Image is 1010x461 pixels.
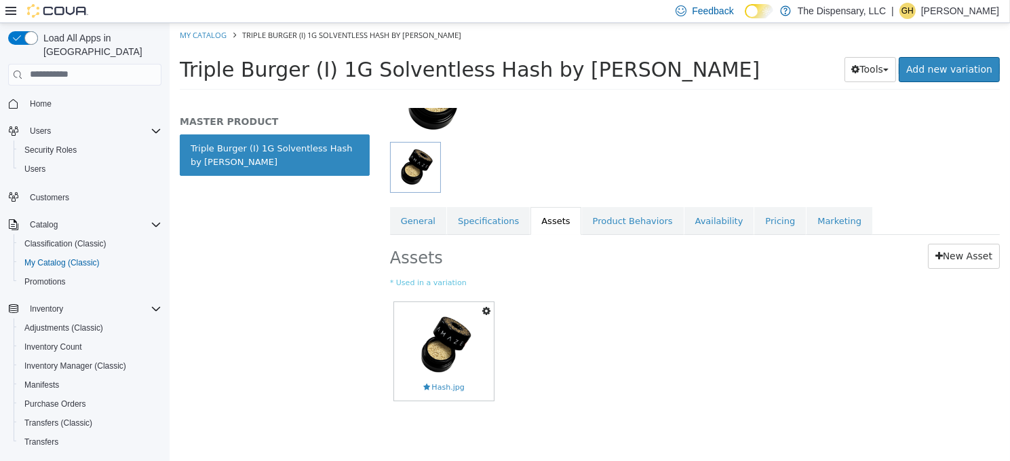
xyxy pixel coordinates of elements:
[3,299,167,318] button: Inventory
[901,3,914,19] span: GH
[14,272,167,291] button: Promotions
[3,94,167,113] button: Home
[14,394,167,413] button: Purchase Orders
[515,184,585,213] a: Availability
[24,123,161,139] span: Users
[19,236,112,252] a: Classification (Classic)
[19,161,51,177] a: Users
[14,356,167,375] button: Inventory Manager (Classic)
[24,217,161,233] span: Catalog
[19,320,161,336] span: Adjustments (Classic)
[758,221,830,246] a: New Asset
[24,145,77,155] span: Security Roles
[30,98,52,109] span: Home
[14,318,167,337] button: Adjustments (Classic)
[10,92,200,105] h5: MASTER PRODUCT
[729,34,830,59] a: Add new variation
[24,437,58,447] span: Transfers
[24,188,161,205] span: Customers
[24,95,161,112] span: Home
[239,287,310,358] img: Hash.jpg
[14,413,167,432] button: Transfers (Classic)
[14,253,167,272] button: My Catalog (Classic)
[24,164,45,174] span: Users
[24,418,92,428] span: Transfers (Classic)
[19,415,98,431] a: Transfers (Classic)
[585,184,636,213] a: Pricing
[745,18,745,19] span: Dark Mode
[745,4,773,18] input: Dark Mode
[14,375,167,394] button: Manifests
[3,187,167,206] button: Customers
[19,142,161,158] span: Security Roles
[24,238,106,249] span: Classification (Classic)
[19,339,88,355] a: Inventory Count
[30,192,69,203] span: Customers
[19,274,161,290] span: Promotions
[30,219,58,230] span: Catalog
[19,255,105,271] a: My Catalog (Classic)
[361,184,411,213] a: Assets
[921,3,999,19] p: [PERSON_NAME]
[19,274,71,290] a: Promotions
[19,339,161,355] span: Inventory Count
[24,361,126,371] span: Inventory Manager (Classic)
[3,215,167,234] button: Catalog
[19,255,161,271] span: My Catalog (Classic)
[19,358,132,374] a: Inventory Manager (Classic)
[24,276,66,287] span: Promotions
[19,236,161,252] span: Classification (Classic)
[24,342,82,352] span: Inventory Count
[27,4,88,18] img: Cova
[38,31,161,58] span: Load All Apps in [GEOGRAPHIC_DATA]
[19,142,82,158] a: Security Roles
[19,358,161,374] span: Inventory Manager (Classic)
[14,141,167,160] button: Security Roles
[24,322,103,333] span: Adjustments (Classic)
[19,320,109,336] a: Adjustments (Classic)
[24,399,86,409] span: Purchase Orders
[24,189,75,206] a: Customers
[798,3,886,19] p: The Dispensary, LLC
[19,434,64,450] a: Transfers
[14,234,167,253] button: Classification (Classic)
[19,396,92,412] a: Purchase Orders
[24,96,57,112] a: Home
[19,415,161,431] span: Transfers (Classic)
[220,255,830,266] small: * Used in a variation
[675,34,727,59] button: Tools
[3,122,167,141] button: Users
[19,377,64,393] a: Manifests
[30,126,51,136] span: Users
[24,301,69,317] button: Inventory
[19,161,161,177] span: Users
[30,303,63,314] span: Inventory
[692,4,733,18] span: Feedback
[277,184,360,213] a: Specifications
[10,35,590,58] span: Triple Burger (I) 1G Solventless Hash by [PERSON_NAME]
[14,160,167,179] button: Users
[24,380,59,390] span: Manifests
[254,359,295,371] span: Hash.jpg
[19,377,161,393] span: Manifests
[10,7,57,17] a: My Catalog
[412,184,514,213] a: Product Behaviors
[637,184,703,213] a: Marketing
[10,111,200,153] a: Triple Burger (I) 1G Solventless Hash by [PERSON_NAME]
[24,123,56,139] button: Users
[14,432,167,451] button: Transfers
[891,3,894,19] p: |
[73,7,292,17] span: Triple Burger (I) 1G Solventless Hash by [PERSON_NAME]
[14,337,167,356] button: Inventory Count
[24,257,100,268] span: My Catalog (Classic)
[24,301,161,317] span: Inventory
[899,3,916,19] div: Gillian Hendrix
[220,184,277,213] a: General
[24,217,63,233] button: Catalog
[225,279,324,377] a: Hash.jpgHash.jpg
[19,434,161,450] span: Transfers
[19,396,161,412] span: Purchase Orders
[220,221,462,246] h2: Assets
